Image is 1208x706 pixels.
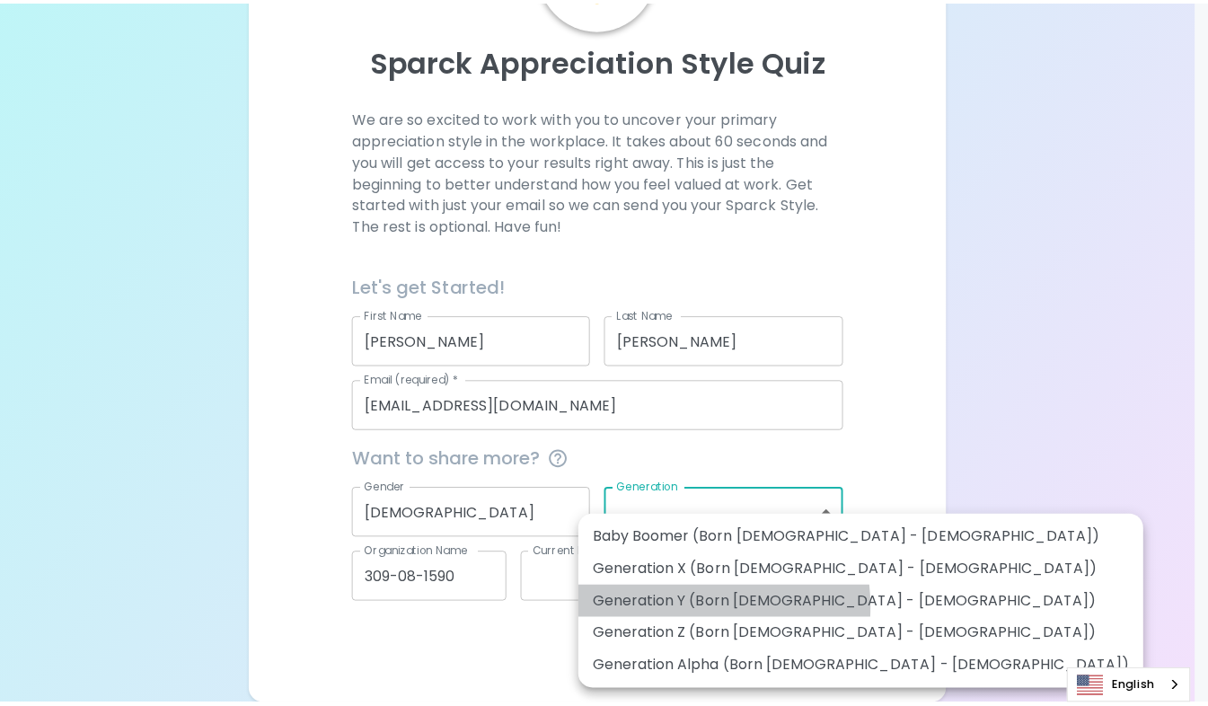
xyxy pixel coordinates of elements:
li: Generation Y (Born [DEMOGRAPHIC_DATA] - [DEMOGRAPHIC_DATA]) [585,587,1156,620]
aside: Language selected: English [1079,671,1204,706]
li: Generation Alpha (Born [DEMOGRAPHIC_DATA] - [DEMOGRAPHIC_DATA]) [585,652,1156,684]
div: Language [1079,671,1204,706]
li: Generation Z (Born [DEMOGRAPHIC_DATA] - [DEMOGRAPHIC_DATA]) [585,620,1156,652]
li: Generation X (Born [DEMOGRAPHIC_DATA] - [DEMOGRAPHIC_DATA]) [585,555,1156,587]
a: English [1080,672,1203,705]
li: Baby Boomer (Born [DEMOGRAPHIC_DATA] - [DEMOGRAPHIC_DATA]) [585,523,1156,555]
